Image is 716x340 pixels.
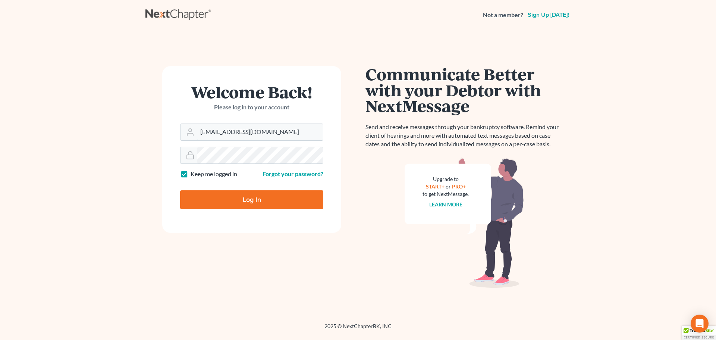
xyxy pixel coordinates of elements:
div: TrustedSite Certified [682,326,716,340]
a: PRO+ [452,183,466,190]
input: Log In [180,190,323,209]
label: Keep me logged in [191,170,237,178]
h1: Communicate Better with your Debtor with NextMessage [365,66,563,114]
strong: Not a member? [483,11,523,19]
a: Forgot your password? [263,170,323,177]
span: or [446,183,451,190]
a: Learn more [429,201,462,208]
div: Open Intercom Messenger [691,315,709,333]
input: Email Address [197,124,323,140]
a: Sign up [DATE]! [526,12,571,18]
img: nextmessage_bg-59042aed3d76b12b5cd301f8e5b87938c9018125f34e5fa2b7a6b67550977c72.svg [405,157,524,288]
h1: Welcome Back! [180,84,323,100]
div: Upgrade to [423,175,469,183]
p: Send and receive messages through your bankruptcy software. Remind your client of hearings and mo... [365,123,563,149]
p: Please log in to your account [180,103,323,112]
div: 2025 © NextChapterBK, INC [145,322,571,336]
a: START+ [426,183,445,190]
div: to get NextMessage. [423,190,469,198]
